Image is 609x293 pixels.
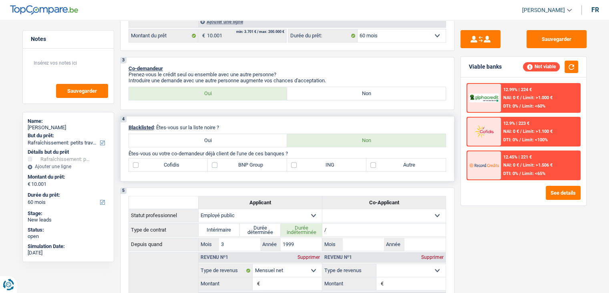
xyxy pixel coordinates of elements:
label: Type de revenus [199,264,253,277]
img: TopCompare Logo [10,5,78,15]
span: € [376,277,385,290]
label: Année [260,238,281,251]
label: Montant du prêt: [28,174,107,180]
span: / [519,104,521,109]
span: Limit: >1.100 € [523,129,553,134]
span: Limit: <100% [522,137,548,142]
label: BNP Group [208,159,287,171]
p: : Êtes-vous sur la liste noire ? [129,124,446,130]
img: Record Credits [469,158,499,173]
div: 4 [121,116,127,122]
span: DTI: 0% [503,171,518,176]
span: Blacklisted [129,124,154,130]
div: fr [591,6,599,14]
span: € [28,181,30,187]
label: Mois [322,238,343,251]
span: NAI: 0 € [503,95,519,100]
div: Revenu nº1 [199,255,230,260]
div: Name: [28,118,109,124]
a: [PERSON_NAME] [516,4,572,17]
label: Montant du prêt [129,29,198,42]
span: / [520,95,522,100]
input: AAAA [281,238,322,251]
div: [DATE] [28,250,109,256]
label: Type de revenus [322,264,376,277]
p: Prenez-vous le crédit seul ou ensemble avec une autre personne? [129,71,446,77]
span: Limit: <60% [522,104,545,109]
div: Supprimer [419,255,446,260]
span: € [198,29,207,42]
label: Oui [129,134,287,147]
span: Sauvegarder [67,88,97,94]
span: NAI: 0 € [503,163,519,168]
span: / [520,129,522,134]
span: / [519,137,521,142]
div: Détails but du prêt [28,149,109,155]
div: Revenu nº1 [322,255,354,260]
button: Sauvegarder [56,84,108,98]
div: 5 [121,188,127,194]
input: MM [219,238,260,251]
span: DTI: 0% [503,104,518,109]
div: 12.99% | 224 € [503,87,532,92]
div: Stage: [28,210,109,217]
div: Viable banks [469,63,502,70]
label: Intérimaire [199,224,240,236]
span: / [519,171,521,176]
div: Ajouter une ligne [28,164,109,169]
div: 12.9% | 223 € [503,121,529,126]
div: 3 [121,57,127,63]
span: [PERSON_NAME] [522,7,565,14]
p: Introduire une demande avec une autre personne augmente vos chances d'acceptation. [129,77,446,83]
label: Cofidis [129,159,208,171]
label: Année [384,238,404,251]
img: AlphaCredit [469,94,499,103]
th: Statut professionnel [129,209,198,222]
th: Applicant [198,196,322,209]
h5: Notes [31,36,106,43]
label: Mois [199,238,219,251]
th: Type de contrat [129,223,198,236]
input: AAAA [404,238,446,251]
div: New leads [28,217,109,223]
span: NAI: 0 € [503,129,519,134]
span: DTI: 0% [503,137,518,142]
label: Durée du prêt: [288,29,358,42]
label: Durée du prêt: [28,192,107,198]
span: Limit: >1.506 € [523,163,553,168]
span: Limit: <65% [522,171,545,176]
p: / [322,227,446,232]
div: min: 3.701 € / max: 200.000 € [236,30,284,34]
label: ING [287,159,366,171]
label: Non [287,87,446,100]
label: Durée indéterminée [281,224,322,236]
div: open [28,233,109,240]
span: € [253,277,261,290]
button: See details [546,186,581,200]
th: Depuis quand [129,238,198,251]
div: Simulation Date: [28,243,109,250]
th: Co-Applicant [322,196,446,209]
div: Status: [28,227,109,233]
img: Cofidis [469,124,499,139]
label: Montant [199,277,253,290]
div: Not viable [523,62,560,71]
label: Oui [129,87,287,100]
label: But du prêt: [28,132,107,139]
div: Supprimer [295,255,322,260]
input: MM [343,238,384,251]
div: Ajouter une ligne [198,16,446,27]
label: Autre [366,159,446,171]
span: Co-demandeur [129,65,163,71]
p: Êtes-vous ou votre co-demandeur déjà client de l'une de ces banques ? [129,151,446,157]
div: [PERSON_NAME] [28,124,109,131]
button: Sauvegarder [527,30,587,48]
label: Montant [322,277,376,290]
label: Non [287,134,446,147]
span: Limit: >1.000 € [523,95,553,100]
label: Durée déterminée [240,224,281,236]
div: 12.45% | 221 € [503,155,532,160]
span: / [520,163,522,168]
